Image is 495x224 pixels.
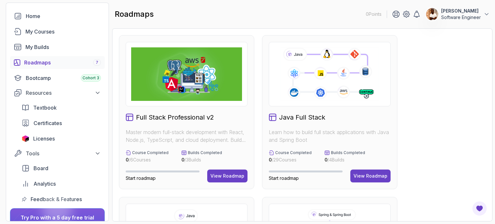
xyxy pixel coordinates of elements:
h2: Java Full Stack [279,113,325,122]
a: licenses [18,132,105,145]
span: 0 [181,157,184,162]
span: Certificates [34,119,62,127]
span: 7 [96,60,98,65]
a: board [18,162,105,175]
span: 0 [126,157,129,162]
p: Software Engineer [441,14,481,21]
button: Open Feedback Button [472,201,487,216]
button: View Roadmap [350,170,391,182]
p: / 4 Builds [325,157,365,163]
span: Start roadmap [126,175,156,181]
a: bootcamp [10,72,105,84]
div: Home [26,12,101,20]
a: roadmaps [10,56,105,69]
div: View Roadmap [354,173,387,179]
span: Licenses [33,135,55,142]
div: View Roadmap [210,173,244,179]
img: user profile image [426,8,438,20]
p: Builds Completed [331,150,365,155]
p: Course Completed [132,150,169,155]
span: Feedback & Features [31,195,82,203]
a: builds [10,41,105,54]
a: textbook [18,101,105,114]
h2: roadmaps [115,9,154,19]
p: Learn how to build full stack applications with Java and Spring Boot [269,128,391,144]
span: Board [34,164,48,172]
div: Bootcamp [26,74,101,82]
a: analytics [18,177,105,190]
p: / 3 Builds [181,157,222,163]
p: Master modern full-stack development with React, Node.js, TypeScript, and cloud deployment. Build... [126,128,247,144]
span: Cohort 3 [82,75,99,81]
img: Full Stack Professional v2 [131,47,242,101]
a: home [10,10,105,23]
div: Tools [26,150,101,157]
p: Builds Completed [188,150,222,155]
div: Roadmaps [24,59,101,66]
button: Resources [10,87,105,99]
button: Tools [10,148,105,159]
button: View Roadmap [207,170,247,182]
div: My Builds [25,43,101,51]
div: Resources [26,89,101,97]
p: 0 Points [366,11,382,17]
span: 0 [269,157,272,162]
p: [PERSON_NAME] [441,8,481,14]
h2: Full Stack Professional v2 [136,113,214,122]
span: Textbook [33,104,57,112]
span: Start roadmap [269,175,299,181]
a: feedback [18,193,105,206]
span: 0 [325,157,327,162]
p: / 29 Courses [269,157,312,163]
span: Analytics [34,180,56,188]
a: courses [10,25,105,38]
a: certificates [18,117,105,130]
p: / 6 Courses [126,157,169,163]
p: Course Completed [275,150,312,155]
button: user profile image[PERSON_NAME]Software Engineer [426,8,490,21]
img: jetbrains icon [22,135,29,142]
div: My Courses [25,28,101,35]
